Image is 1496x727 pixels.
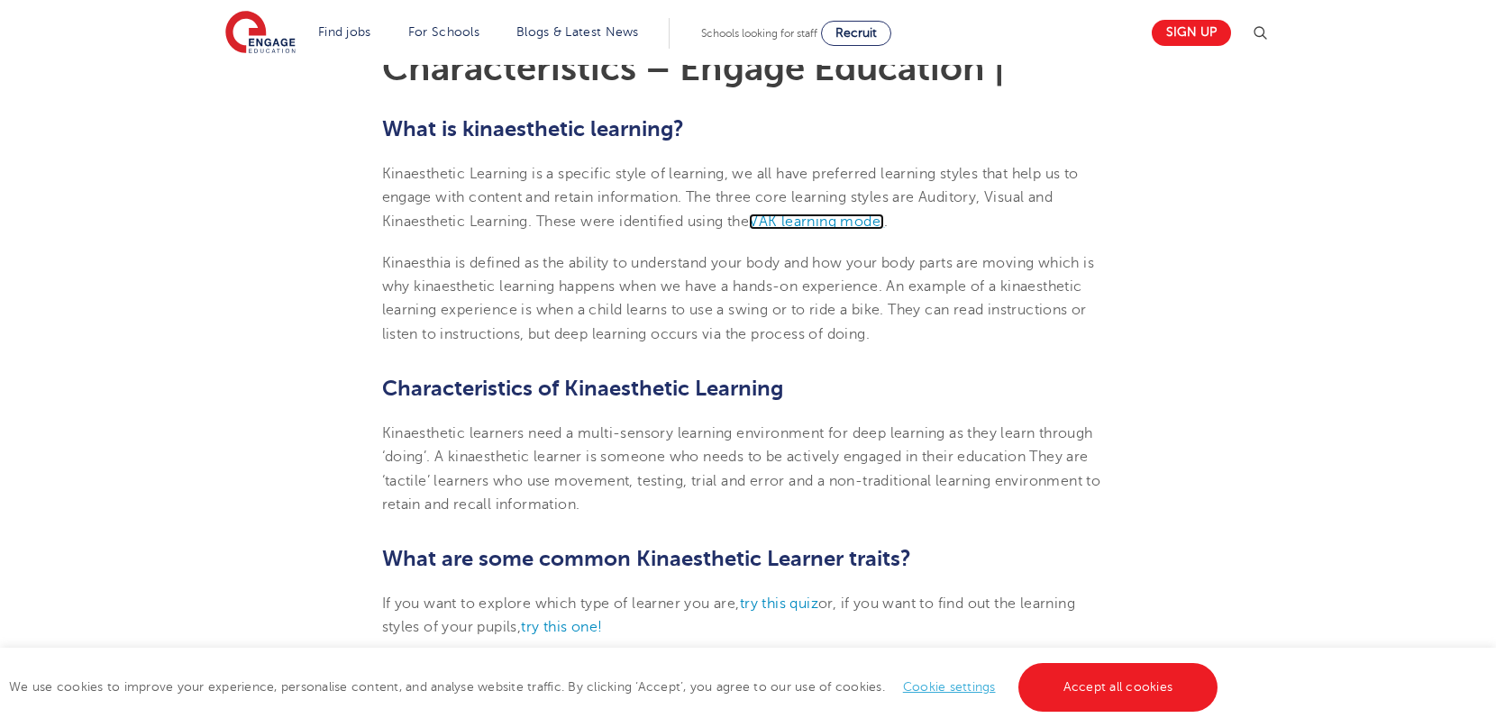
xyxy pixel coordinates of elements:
[225,11,296,56] img: Engage Education
[884,214,888,230] span: .
[1018,663,1218,712] a: Accept all cookies
[516,25,639,39] a: Blogs & Latest News
[382,114,1115,144] h2: What is kinaesthetic learning?
[1152,20,1231,46] a: Sign up
[821,21,891,46] a: Recruit
[521,619,602,635] a: try this one!
[749,214,884,230] a: VAK learning model
[382,278,1087,342] span: inaesthetic learning happens when we have a hands-on experience. An example of a kinaesthetic lea...
[382,425,1101,513] span: Kinaesthetic learners need a multi-sensory learning environment for deep learning as they learn t...
[835,26,877,40] span: Recruit
[382,255,1095,295] span: Kinaesthia is defined as the ability to understand your body and how your body parts are moving w...
[382,376,783,401] b: Characteristics of Kinaesthetic Learning
[318,25,371,39] a: Find jobs
[701,27,817,40] span: Schools looking for staff
[382,14,1115,86] h1: Learning Styles: Kinaesthetic Learner Characteristics – Engage Education |
[382,166,1079,230] span: Kinaesthetic Learning is a specific style of learning, we all have preferred learning styles that...
[9,680,1222,694] span: We use cookies to improve your experience, personalise content, and analyse website traffic. By c...
[382,592,1115,640] p: If you want to explore which type of learner you are, or, if you want to find out the learning st...
[382,546,911,571] span: What are some common Kinaesthetic Learner traits?
[536,214,749,230] span: These were identified using the
[740,595,818,612] a: try this quiz
[408,25,479,39] a: For Schools
[903,680,996,694] a: Cookie settings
